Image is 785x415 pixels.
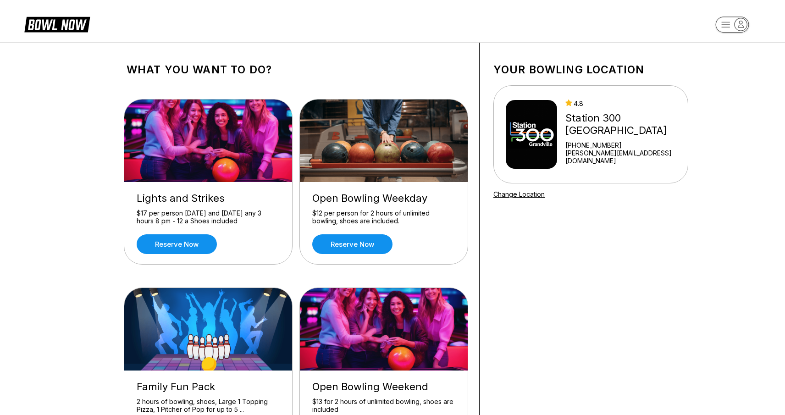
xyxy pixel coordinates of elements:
div: Family Fun Pack [137,381,280,393]
img: Station 300 Grandville [506,100,557,169]
div: $12 per person for 2 hours of unlimited bowling, shoes are included. [312,209,455,225]
div: Open Bowling Weekend [312,381,455,393]
a: [PERSON_NAME][EMAIL_ADDRESS][DOMAIN_NAME] [565,149,684,165]
div: 4.8 [565,100,684,107]
a: Reserve now [312,234,392,254]
img: Lights and Strikes [124,100,293,182]
div: Open Bowling Weekday [312,192,455,205]
a: Change Location [493,190,545,198]
div: 2 hours of bowling, shoes, Large 1 Topping Pizza, 1 Pitcher of Pop for up to 5 ... [137,398,280,414]
img: Open Bowling Weekday [300,100,469,182]
h1: What you want to do? [127,63,465,76]
div: $13 for 2 hours of unlimited bowling, shoes are included [312,398,455,414]
h1: Your bowling location [493,63,688,76]
img: Open Bowling Weekend [300,288,469,371]
div: $17 per person [DATE] and [DATE] any 3 hours 8 pm - 12 a Shoes included [137,209,280,225]
a: Reserve now [137,234,217,254]
div: Lights and Strikes [137,192,280,205]
img: Family Fun Pack [124,288,293,371]
div: Station 300 [GEOGRAPHIC_DATA] [565,112,684,137]
div: [PHONE_NUMBER] [565,141,684,149]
